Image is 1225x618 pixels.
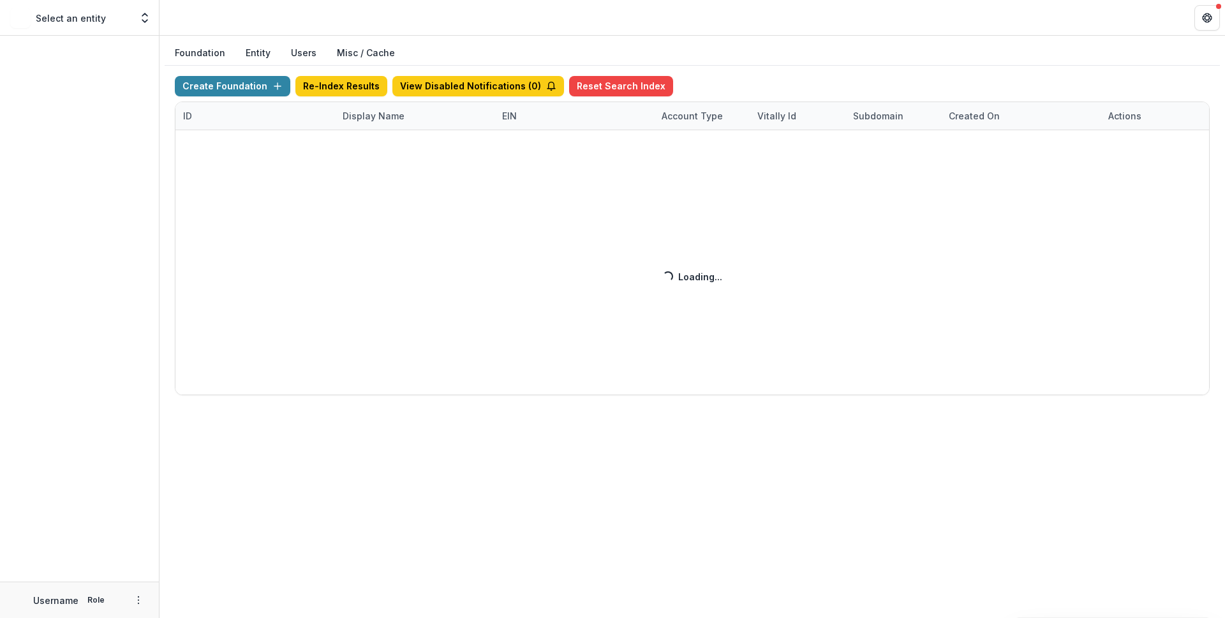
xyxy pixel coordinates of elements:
button: More [131,592,146,608]
button: Foundation [165,41,235,66]
p: Username [33,594,78,607]
button: Get Help [1194,5,1220,31]
button: Open entity switcher [136,5,154,31]
button: Users [281,41,327,66]
button: Entity [235,41,281,66]
button: Misc / Cache [327,41,405,66]
p: Role [84,594,108,606]
p: Select an entity [36,11,106,25]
